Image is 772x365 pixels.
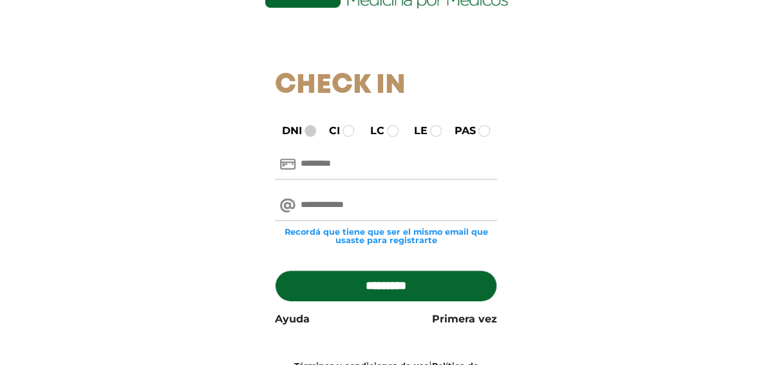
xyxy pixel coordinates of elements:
[275,228,497,244] small: Recordá que tiene que ser el mismo email que usaste para registrarte
[275,311,310,327] a: Ayuda
[317,123,340,139] label: CI
[443,123,476,139] label: PAS
[402,123,428,139] label: LE
[432,311,497,327] a: Primera vez
[270,123,302,139] label: DNI
[275,70,497,102] h1: Check In
[359,123,384,139] label: LC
